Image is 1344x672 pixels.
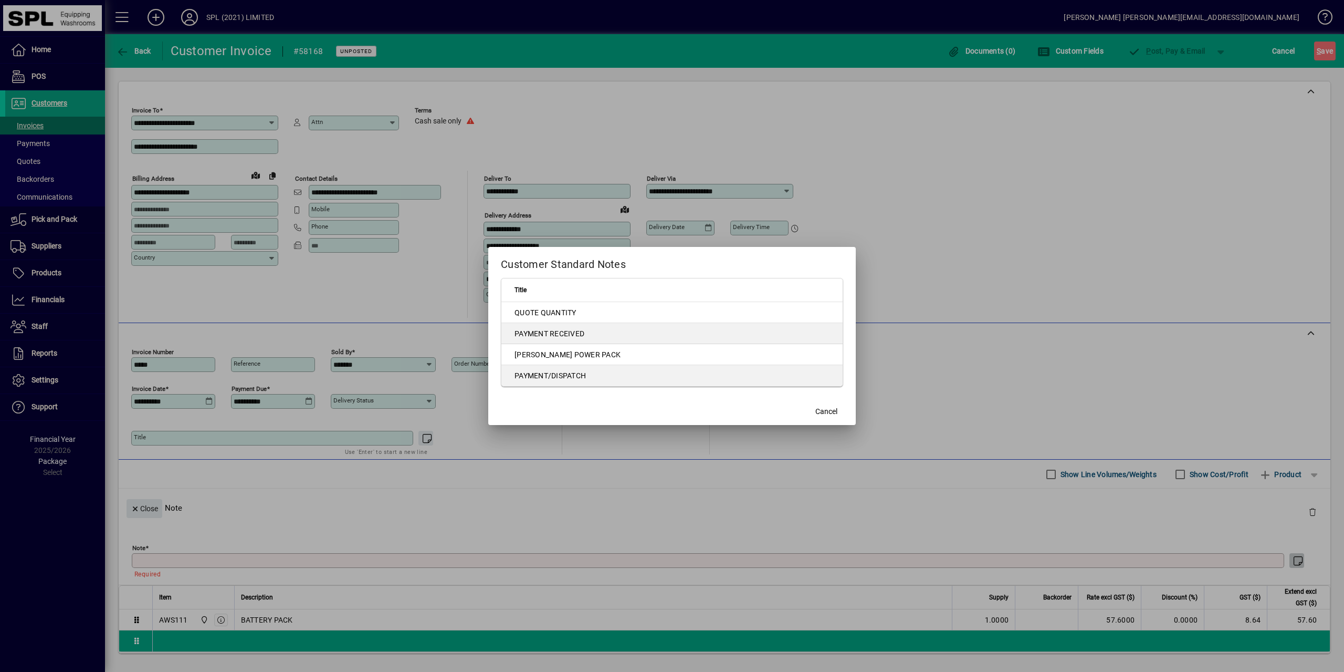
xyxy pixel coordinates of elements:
h2: Customer Standard Notes [488,247,856,277]
td: QUOTE QUANTITY [501,302,843,323]
span: Cancel [815,406,837,417]
button: Cancel [810,402,843,421]
td: [PERSON_NAME] POWER PACK [501,344,843,365]
td: PAYMENT/DISPATCH [501,365,843,386]
td: PAYMENT RECEIVED [501,323,843,344]
span: Title [514,284,527,296]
